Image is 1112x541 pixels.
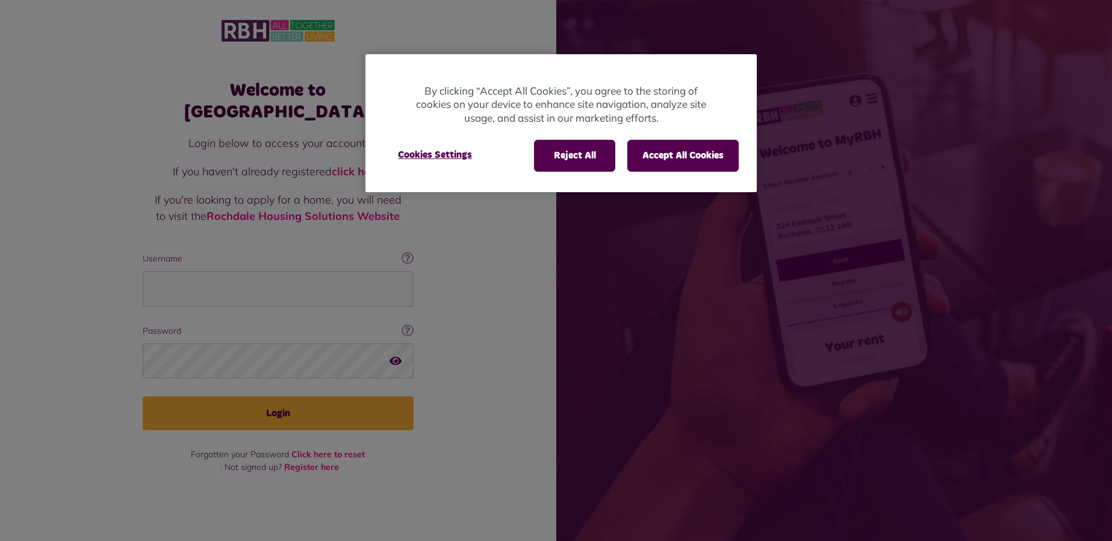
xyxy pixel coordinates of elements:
div: Cookie banner [365,54,757,192]
div: Privacy [365,54,757,192]
button: Reject All [534,140,615,171]
p: By clicking “Accept All Cookies”, you agree to the storing of cookies on your device to enhance s... [414,84,709,125]
button: Accept All Cookies [627,140,739,171]
button: Cookies Settings [384,140,486,170]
